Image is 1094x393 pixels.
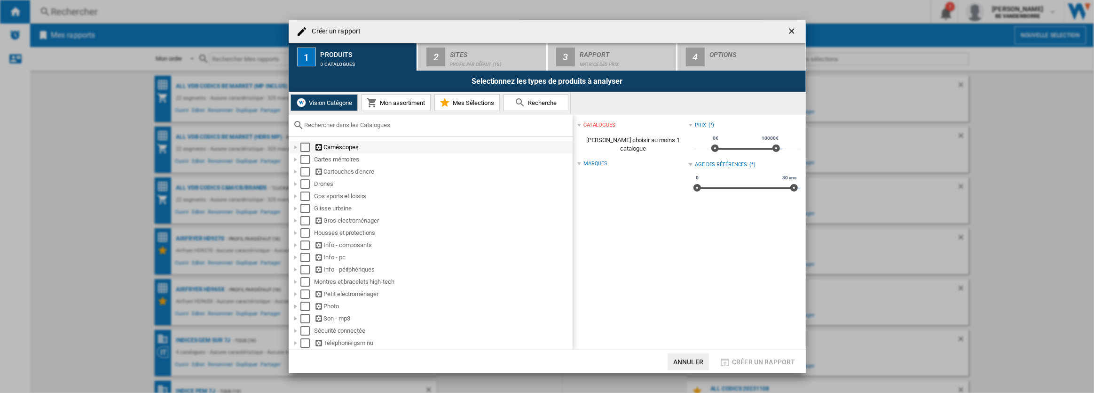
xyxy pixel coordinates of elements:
md-checkbox: Select [300,155,315,164]
span: Recherche [526,99,557,106]
div: catalogues [583,121,615,129]
span: [PERSON_NAME] choisir au moins 1 catalogue [577,131,689,158]
div: Telephonie gsm nu [315,338,571,348]
div: Selectionnez les types de produits à analyser [289,71,806,92]
button: Vision Catégorie [291,94,358,111]
div: Cartes mémoires [315,155,571,164]
div: Info - pc [315,253,571,262]
md-checkbox: Select [300,314,315,323]
button: 3 Rapport Matrice des prix [548,43,677,71]
div: Produits [321,47,413,57]
md-checkbox: Select [300,143,315,152]
div: Info - composants [315,241,571,250]
div: Glisse urbaine [315,204,571,213]
div: Rapport [580,47,672,57]
div: Age des références [695,161,747,168]
div: 2 [426,48,445,66]
ng-md-icon: getI18NText('BUTTONS.CLOSE_DIALOG') [787,26,798,38]
span: 30 ans [781,174,797,182]
md-checkbox: Select [300,167,315,176]
div: 4 [686,48,705,66]
button: Mes Sélections [434,94,500,111]
div: Son - mp3 [315,314,571,323]
button: getI18NText('BUTTONS.CLOSE_DIALOG') [783,22,802,41]
md-checkbox: Select [300,277,315,287]
button: 1 Produits 0 catalogues [289,43,418,71]
span: Mon assortiment [378,99,425,106]
div: Sites [450,47,543,57]
button: Recherche [504,94,568,111]
div: Profil par défaut (18) [450,57,543,67]
div: Drones [315,179,571,189]
div: Matrice des prix [580,57,672,67]
md-checkbox: Select [300,326,315,336]
md-checkbox: Select [300,253,315,262]
div: Montres et bracelets high-tech [315,277,571,287]
div: Sécurité connectée [315,326,571,336]
button: 2 Sites Profil par défaut (18) [418,43,547,71]
div: 1 [297,48,316,66]
div: Petit electroménager [315,289,571,299]
button: 4 Options [677,43,806,71]
h4: Créer un rapport [307,27,361,36]
input: Rechercher dans les Catalogues [305,121,568,128]
md-checkbox: Select [300,216,315,225]
div: Housses et protections [315,228,571,238]
div: Caméscopes [315,143,571,152]
md-checkbox: Select [300,302,315,311]
span: 0€ [711,135,720,142]
md-checkbox: Select [300,265,315,274]
div: Cartouches d'encre [315,167,571,176]
div: 0 catalogues [321,57,413,67]
button: Annuler [668,353,709,370]
md-checkbox: Select [300,179,315,189]
div: Info - périphériques [315,265,571,274]
span: 0 [694,174,700,182]
span: Créer un rapport [732,358,795,366]
button: Créer un rapport [716,353,798,370]
md-checkbox: Select [300,228,315,238]
span: Vision Catégorie [307,99,353,106]
img: wiser-icon-white.png [296,97,307,108]
div: Gps sports et loisirs [315,192,571,201]
md-checkbox: Select [300,192,315,201]
span: 10000€ [760,135,779,142]
div: Photo [315,302,571,311]
div: Prix [695,121,706,129]
md-checkbox: Select [300,204,315,213]
div: Marques [583,160,607,168]
md-checkbox: Select [300,338,315,348]
button: Mon assortiment [362,94,431,111]
div: Gros electroménager [315,216,571,225]
md-checkbox: Select [300,289,315,299]
div: 3 [556,48,575,66]
span: Mes Sélections [451,99,495,106]
div: Options [709,47,802,57]
md-checkbox: Select [300,241,315,250]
